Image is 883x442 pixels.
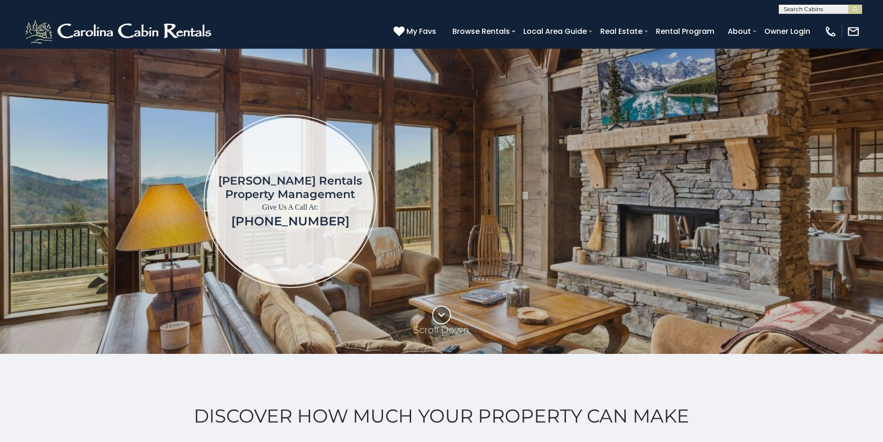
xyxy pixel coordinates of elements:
img: phone-regular-white.png [824,25,837,38]
a: Real Estate [596,23,647,39]
h1: [PERSON_NAME] Rentals Property Management [218,174,362,201]
h2: Discover How Much Your Property Can Make [23,405,860,427]
a: Owner Login [760,23,815,39]
a: [PHONE_NUMBER] [231,214,349,229]
p: Scroll Down [413,324,470,335]
a: Browse Rentals [448,23,515,39]
img: mail-regular-white.png [847,25,860,38]
a: My Favs [394,26,438,38]
span: My Favs [407,26,436,37]
a: Rental Program [651,23,719,39]
iframe: New Contact Form [526,76,829,326]
img: White-1-2.png [23,18,216,45]
a: Local Area Guide [519,23,591,39]
p: Give Us A Call At: [218,201,362,214]
a: About [723,23,756,39]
